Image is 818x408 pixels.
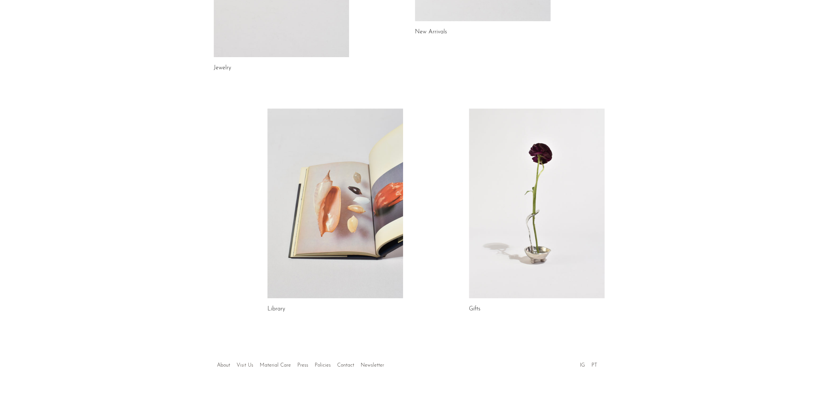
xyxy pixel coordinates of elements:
a: New Arrivals [415,29,447,35]
a: Press [297,363,308,368]
ul: Quick links [214,358,387,370]
a: Material Care [260,363,291,368]
a: Library [267,306,285,312]
a: Jewelry [214,65,231,71]
a: Visit Us [237,363,253,368]
ul: Social Medias [577,358,600,370]
a: IG [580,363,585,368]
a: Gifts [469,306,481,312]
a: About [217,363,230,368]
a: Contact [337,363,354,368]
a: Policies [315,363,331,368]
a: PT [591,363,597,368]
